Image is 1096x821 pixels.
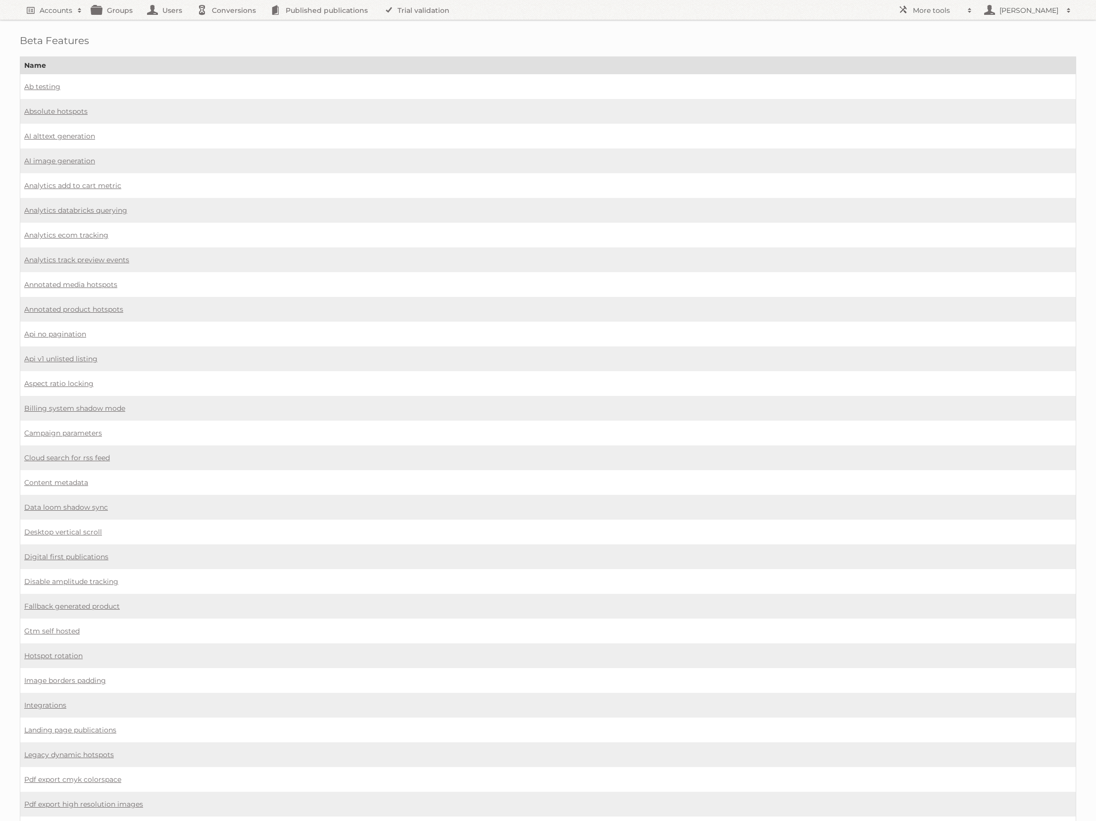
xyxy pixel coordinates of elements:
[24,701,66,710] a: Integrations
[24,676,106,685] a: Image borders padding
[24,651,83,660] a: Hotspot rotation
[40,5,72,15] h2: Accounts
[24,453,110,462] a: Cloud search for rss feed
[24,132,95,141] a: AI alttext generation
[20,35,1076,47] h1: Beta Features
[24,231,108,240] a: Analytics ecom tracking
[24,627,80,635] a: Gtm self hosted
[24,725,116,734] a: Landing page publications
[24,775,121,784] a: Pdf export cmyk colorspace
[24,354,98,363] a: Api v1 unlisted listing
[24,305,123,314] a: Annotated product hotspots
[997,5,1061,15] h2: [PERSON_NAME]
[24,107,88,116] a: Absolute hotspots
[24,750,114,759] a: Legacy dynamic hotspots
[24,602,120,611] a: Fallback generated product
[24,330,86,338] a: Api no pagination
[20,57,1076,74] th: Name
[24,379,94,388] a: Aspect ratio locking
[24,280,117,289] a: Annotated media hotspots
[24,206,127,215] a: Analytics databricks querying
[24,528,102,536] a: Desktop vertical scroll
[24,404,125,413] a: Billing system shadow mode
[24,82,60,91] a: Ab testing
[24,255,129,264] a: Analytics track preview events
[24,429,102,437] a: Campaign parameters
[24,552,108,561] a: Digital first publications
[913,5,962,15] h2: More tools
[24,503,108,512] a: Data loom shadow sync
[24,181,121,190] a: Analytics add to cart metric
[24,478,88,487] a: Content metadata
[24,156,95,165] a: AI image generation
[24,800,143,809] a: Pdf export high resolution images
[24,577,118,586] a: Disable amplitude tracking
